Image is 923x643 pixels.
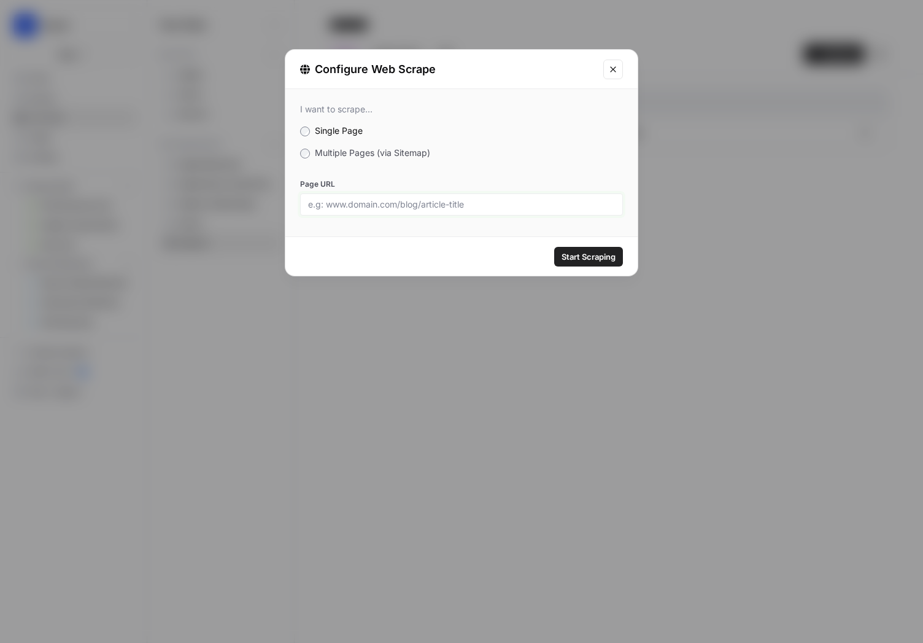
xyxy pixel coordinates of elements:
button: Start Scraping [554,247,623,267]
input: e.g: www.domain.com/blog/article-title [308,199,615,210]
span: Multiple Pages (via Sitemap) [315,147,430,158]
button: Close modal [603,60,623,79]
span: Start Scraping [562,251,616,263]
span: Single Page [315,125,363,136]
div: I want to scrape... [300,104,623,115]
input: Multiple Pages (via Sitemap) [300,149,310,158]
div: Configure Web Scrape [300,61,596,78]
label: Page URL [300,179,623,190]
input: Single Page [300,127,310,136]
